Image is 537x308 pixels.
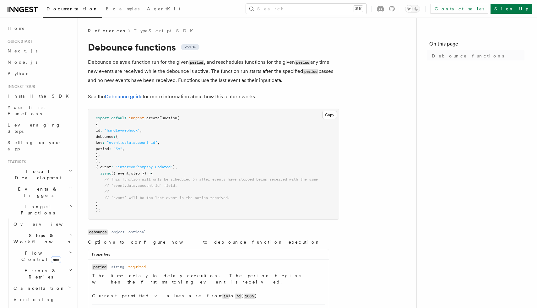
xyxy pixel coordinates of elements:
span: } [173,165,175,169]
p: Options to configure how to debounce function execution [88,239,329,245]
span: AgentKit [147,6,180,11]
button: Search...⌘K [246,4,366,14]
span: Node.js [8,60,37,65]
span: export [96,116,109,120]
span: { event [96,165,111,169]
span: , [157,140,160,145]
span: Events & Triggers [5,186,68,198]
code: period [303,69,318,74]
span: new [51,256,61,263]
span: // This function will only be scheduled 5m after events have stopped being received with the same [105,177,318,181]
p: Debounce delays a function run for the given , and reschedules functions for the given any time n... [88,58,339,85]
span: } [96,153,98,157]
code: debounce [88,230,108,235]
a: Python [5,68,74,79]
a: Versioning [11,294,74,305]
span: : [100,128,102,132]
p: The time delay to delay execution. The period begins when the first matching event is received. [92,273,325,285]
span: "event.data.account_id" [107,140,157,145]
a: Node.js [5,57,74,68]
dd: string [111,264,124,269]
span: Overview [14,222,78,227]
button: Toggle dark mode [405,5,420,13]
span: , [98,159,100,163]
dd: required [128,264,146,269]
code: 168h [244,294,255,299]
code: period [92,264,107,270]
span: inngest [129,116,144,120]
span: Local Development [5,168,68,181]
span: Install the SDK [8,94,73,99]
span: { [151,171,153,176]
a: Next.js [5,45,74,57]
span: ); [96,208,100,212]
code: period [295,60,310,65]
span: debounce [96,134,113,139]
button: Inngest Functions [5,201,74,219]
button: Errors & Retries [11,265,74,283]
span: key [96,140,102,145]
span: , [140,128,142,132]
kbd: ⌘K [354,6,363,12]
code: 7d [235,294,241,299]
a: Debounce functions [429,50,524,62]
div: Properties [88,252,329,260]
span: { [96,122,98,127]
span: Cancellation [11,285,65,291]
h4: On this page [429,40,524,50]
span: step }) [131,171,146,176]
span: } [96,202,98,206]
span: Quick start [5,39,32,44]
span: // `event.data.account_id` field. [105,183,177,188]
span: : [102,140,105,145]
span: Documentation [46,6,98,11]
p: Current permitted values are from to ( ). [92,293,325,299]
a: AgentKit [143,2,184,17]
span: // `event` will be the last event in the series received. [105,196,230,200]
a: Home [5,23,74,34]
span: ({ event [111,171,129,176]
span: References [88,28,125,34]
span: Debounce functions [432,53,504,59]
code: period [189,60,204,65]
button: Local Development [5,166,74,183]
a: Your first Functions [5,102,74,119]
a: Setting up your app [5,137,74,154]
button: Events & Triggers [5,183,74,201]
span: // [105,189,109,194]
span: } [96,159,98,163]
span: ( [177,116,179,120]
span: , [175,165,177,169]
a: Contact sales [431,4,488,14]
span: default [111,116,127,120]
span: .createFunction [144,116,177,120]
span: : [111,165,113,169]
span: Inngest Functions [5,203,68,216]
p: See the for more information about how this feature works. [88,92,339,101]
span: Python [8,71,30,76]
span: Your first Functions [8,105,45,116]
dd: object [111,230,125,235]
button: Flow Controlnew [11,247,74,265]
span: Leveraging Steps [8,122,61,134]
code: 1s [222,294,229,299]
span: id [96,128,100,132]
a: Documentation [43,2,102,18]
span: "intercom/company.updated" [116,165,173,169]
button: Copy [322,111,337,119]
a: Leveraging Steps [5,119,74,137]
a: Debounce guide [105,94,143,100]
button: Steps & Workflows [11,230,74,247]
dd: optional [128,230,146,235]
span: => [146,171,151,176]
span: : [109,147,111,151]
span: period [96,147,109,151]
span: Next.js [8,48,37,53]
button: Cancellation [11,283,74,294]
span: , [122,147,124,151]
span: Errors & Retries [11,267,68,280]
span: async [100,171,111,176]
h1: Debounce functions [88,41,339,53]
span: "handle-webhook" [105,128,140,132]
span: Inngest tour [5,84,35,89]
